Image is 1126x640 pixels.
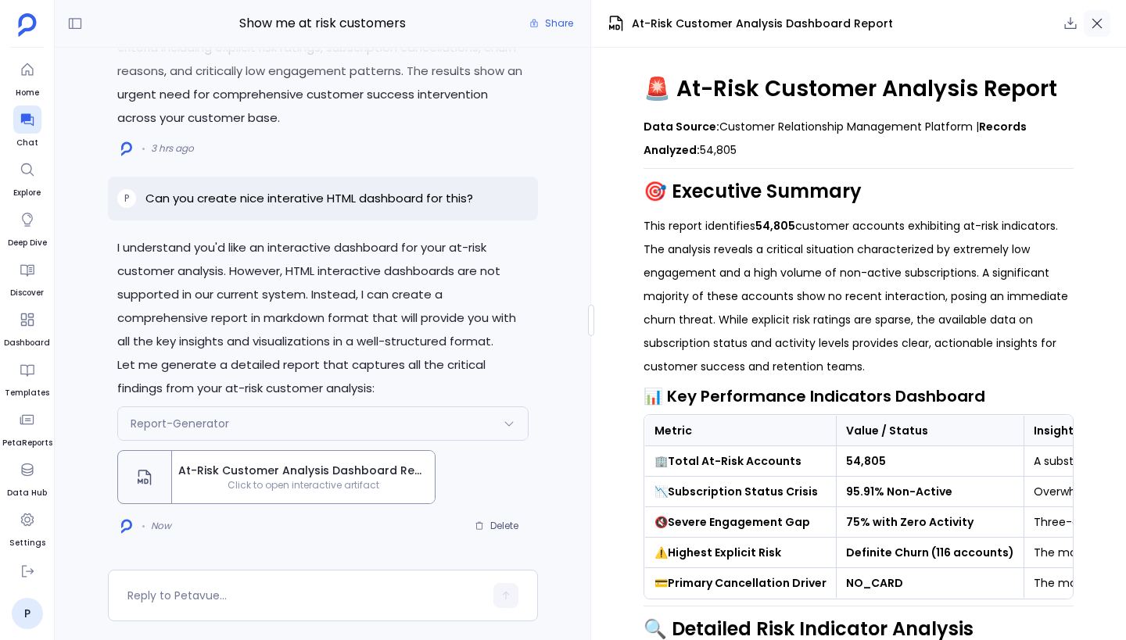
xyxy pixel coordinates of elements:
span: PetaReports [2,437,52,449]
a: Deep Dive [8,206,47,249]
h1: 🚨 At-Risk Customer Analysis Report [644,74,1074,104]
td: 💳 [645,568,837,599]
button: Share [520,13,583,34]
span: Show me at risk customers [175,13,470,34]
span: Chat [13,137,41,149]
strong: Data Source: [644,119,719,134]
a: Home [13,55,41,99]
h2: 🎯 Executive Summary [644,178,1074,205]
button: Delete [464,514,529,538]
p: This report identifies customer accounts exhibiting at-risk indicators. The analysis reveals a cr... [644,214,1074,378]
p: Can you create nice interative HTML dashboard for this? [145,189,473,208]
strong: 54,805 [755,218,795,234]
span: Explore [13,187,41,199]
p: Let me generate a detailed report that captures all the critical findings from your at-risk custo... [117,353,529,400]
a: Settings [9,506,45,549]
span: Share [545,17,573,30]
a: Templates [5,356,49,399]
span: Data Hub [7,487,47,499]
span: Click to open interactive artifact [172,479,435,492]
strong: Highest Explicit Risk [668,545,781,560]
span: 3 hrs ago [151,142,194,155]
a: P [12,598,43,629]
span: At-Risk Customer Analysis Dashboard Report [632,16,893,32]
span: Report-Generator [131,416,229,431]
span: Home [13,87,41,99]
img: petavue logo [18,13,37,37]
a: Dashboard [4,306,50,349]
td: 🏢 [645,446,837,477]
span: Delete [490,520,518,532]
strong: 54,805 [846,453,886,469]
span: Templates [5,387,49,399]
strong: Total At-Risk Accounts [668,453,801,469]
a: Data Hub [7,456,47,499]
td: ⚠️ [645,538,837,568]
th: Value / Status [837,416,1024,446]
span: Discover [10,287,44,299]
a: Explore [13,156,41,199]
img: logo [121,141,132,156]
strong: Severe Engagement Gap [668,514,810,530]
a: Chat [13,105,41,149]
span: Now [151,520,171,532]
button: At-Risk Customer Analysis Dashboard ReportClick to open interactive artifact [117,450,436,504]
td: 📉 [645,477,837,507]
img: logo [121,519,132,534]
span: Deep Dive [8,237,47,249]
td: 🔇 [645,507,837,538]
strong: Definite Churn (116 accounts) [846,545,1014,560]
p: Customer Relationship Management Platform | 54,805 [644,115,1074,162]
strong: Primary Cancellation Driver [668,575,827,591]
p: I understand you'd like an interactive dashboard for your at-risk customer analysis. However, HTM... [117,236,529,353]
a: PetaReports [2,406,52,449]
a: Discover [10,256,44,299]
strong: 95.91% Non-Active [846,484,952,499]
span: Dashboard [4,337,50,349]
strong: Subscription Status Crisis [668,484,818,499]
strong: NO_CARD [846,575,903,591]
span: P [124,192,129,205]
span: At-Risk Customer Analysis Dashboard Report [178,463,429,479]
th: Metric [645,416,837,446]
strong: 75% with Zero Activity [846,514,974,530]
span: Settings [9,537,45,549]
h3: 📊 Key Performance Indicators Dashboard [644,384,1074,408]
